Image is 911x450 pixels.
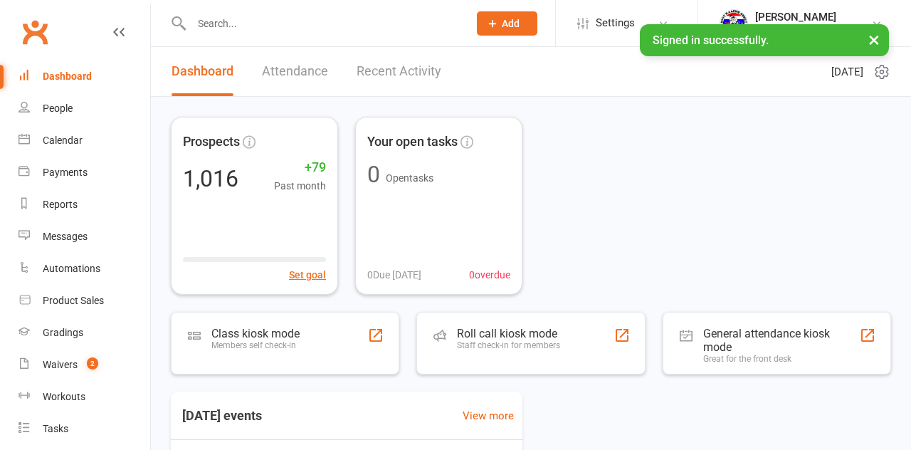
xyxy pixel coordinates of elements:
[19,125,150,157] a: Calendar
[262,47,328,96] a: Attendance
[211,327,300,340] div: Class kiosk mode
[19,253,150,285] a: Automations
[19,381,150,413] a: Workouts
[477,11,537,36] button: Add
[172,47,233,96] a: Dashboard
[19,413,150,445] a: Tasks
[187,14,458,33] input: Search...
[183,132,240,152] span: Prospects
[43,199,78,210] div: Reports
[653,33,769,47] span: Signed in successfully.
[289,267,326,283] button: Set goal
[43,391,85,402] div: Workouts
[43,167,88,178] div: Payments
[703,354,860,364] div: Great for the front desk
[43,359,78,370] div: Waivers
[367,267,421,283] span: 0 Due [DATE]
[43,135,83,146] div: Calendar
[457,340,560,350] div: Staff check-in for members
[502,18,520,29] span: Add
[183,167,238,190] div: 1,016
[43,327,83,338] div: Gradings
[19,93,150,125] a: People
[43,263,100,274] div: Automations
[469,267,510,283] span: 0 overdue
[596,7,635,39] span: Settings
[274,178,326,194] span: Past month
[87,357,98,370] span: 2
[720,9,748,38] img: thumb_image1718682644.png
[43,295,104,306] div: Product Sales
[831,63,863,80] span: [DATE]
[43,423,68,434] div: Tasks
[861,24,887,55] button: ×
[457,327,560,340] div: Roll call kiosk mode
[367,132,458,152] span: Your open tasks
[171,403,273,429] h3: [DATE] events
[19,157,150,189] a: Payments
[17,14,53,50] a: Clubworx
[43,231,88,242] div: Messages
[703,327,860,354] div: General attendance kiosk mode
[755,23,851,36] div: SRG Thai Boxing Gym
[43,103,73,114] div: People
[357,47,441,96] a: Recent Activity
[19,61,150,93] a: Dashboard
[386,172,433,184] span: Open tasks
[211,340,300,350] div: Members self check-in
[463,407,514,424] a: View more
[19,221,150,253] a: Messages
[367,163,380,186] div: 0
[19,189,150,221] a: Reports
[19,349,150,381] a: Waivers 2
[43,70,92,82] div: Dashboard
[19,317,150,349] a: Gradings
[19,285,150,317] a: Product Sales
[274,157,326,178] span: +79
[755,11,851,23] div: [PERSON_NAME]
